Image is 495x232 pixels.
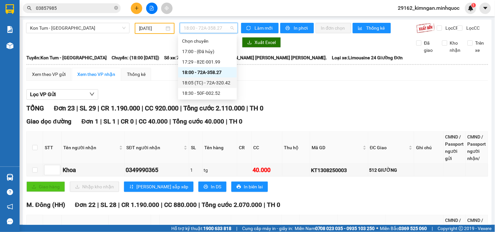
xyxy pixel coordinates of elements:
[126,166,188,175] div: 0349990365
[445,133,464,162] div: CMND / Passport người gửi
[26,118,72,125] span: Giao dọc đường
[118,201,120,209] span: |
[7,42,13,49] img: warehouse-icon
[134,6,139,10] span: plus
[164,201,197,209] span: CC 880.000
[184,23,234,33] span: 18:00 - 72A-358.27
[7,218,13,225] span: message
[377,227,379,230] span: ⚪️
[459,226,463,231] span: copyright
[27,6,32,10] span: search
[101,201,116,209] span: SL 28
[447,39,463,54] span: Kho nhận
[70,181,119,192] button: downloadNhập kho nhận
[164,54,201,61] span: Số xe: 72A-358.27
[295,225,375,232] span: Miền Nam
[36,5,113,12] input: Tìm tên, số ĐT hoặc mã đơn
[26,89,98,100] button: Lọc VP Gửi
[180,104,182,112] span: |
[100,118,102,125] span: |
[286,26,291,31] span: printer
[189,132,203,164] th: SL
[242,225,293,232] span: Cung cấp máy in - giấy in:
[145,104,178,112] span: CC 920.000
[294,24,309,32] span: In phơi
[43,132,62,164] th: STT
[393,4,465,12] span: 29162_kimngan.minhquoc
[310,164,368,177] td: KT1308250003
[98,104,99,112] span: |
[7,204,13,210] span: notification
[414,132,444,164] th: Ghi chú
[280,23,314,33] button: printerIn phơi
[182,58,233,65] div: 17:29 - 82E-001.99
[121,118,134,125] span: CR 0
[169,118,171,125] span: |
[255,24,273,32] span: Làm mới
[252,132,283,164] th: CC
[480,3,491,14] button: caret-down
[242,37,281,48] button: downloadXuất Excel
[315,226,375,231] strong: 0708 023 035 - 0935 103 250
[468,5,474,11] img: icon-new-feature
[135,118,137,125] span: |
[32,71,66,78] div: Xem theo VP gửi
[253,166,281,175] div: 40.000
[202,201,262,209] span: Tổng cước 2.070.000
[422,39,437,54] span: Đã giao
[472,3,475,7] span: 1
[183,104,245,112] span: Tổng cước 2.110.000
[203,132,237,164] th: Tên hàng
[171,225,231,232] span: Hỗ trợ kỹ thuật:
[241,23,279,33] button: syncLàm mới
[26,201,65,209] span: M. Đông (HH)
[198,181,226,192] button: printerIn DS
[54,104,75,112] span: Đơn 23
[117,118,119,125] span: |
[204,184,208,190] span: printer
[125,164,189,177] td: 0349990365
[182,90,233,97] div: 18:30 - 50F-002.52
[127,71,146,78] div: Thống kê
[146,3,158,14] button: file-add
[237,132,252,164] th: CR
[97,201,99,209] span: |
[178,36,237,46] div: Chọn chuyến
[311,166,367,174] div: KT1308250003
[206,54,327,61] span: Tài xế: [PERSON_NAME] [PERSON_NAME] [PERSON_NAME].
[182,48,233,55] div: 17:00 - (Đã hủy)
[380,225,427,232] span: Miền Bắc
[203,226,231,231] strong: 1900 633 818
[114,5,118,11] span: close-circle
[7,26,13,33] img: solution-icon
[358,26,364,31] span: bar-chart
[75,201,96,209] span: Đơn 22
[124,181,193,192] button: sort-ascending[PERSON_NAME] sắp xếp
[264,201,265,209] span: |
[236,225,237,232] span: |
[316,23,351,33] button: In đơn chọn
[366,24,386,32] span: Thống kê
[229,118,242,125] span: TH 0
[26,104,44,112] span: TỔNG
[139,118,168,125] span: CC 40.000
[103,118,116,125] span: SL 1
[112,54,159,61] span: Chuyến: (18:00 [DATE])
[173,118,224,125] span: Tổng cước 40.000
[136,183,188,190] span: [PERSON_NAME] sắp xếp
[164,6,169,10] span: aim
[89,92,95,97] span: down
[76,104,78,112] span: |
[161,201,162,209] span: |
[77,71,115,78] div: Xem theo VP nhận
[26,55,107,60] b: Tuyến: Kon Tum - [GEOGRAPHIC_DATA]
[473,39,488,54] span: Trên xe
[472,3,476,7] sup: 1
[198,201,200,209] span: |
[161,3,173,14] button: aim
[129,184,134,190] span: sort-ascending
[247,40,252,45] span: download
[332,54,403,61] span: Loại xe: Limousine 24 Giường Đơn
[131,3,142,14] button: plus
[369,167,413,174] div: 512 GIƯỜNG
